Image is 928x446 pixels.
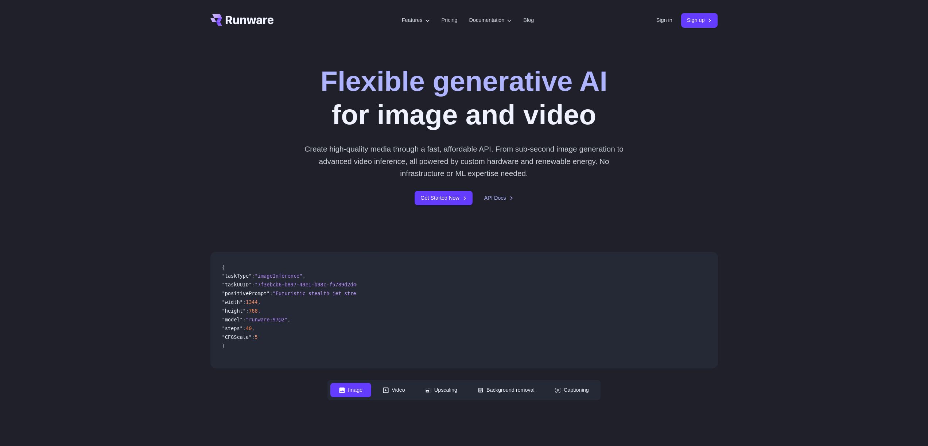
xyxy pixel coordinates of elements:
[222,290,270,296] span: "positivePrompt"
[222,273,252,279] span: "taskType"
[222,308,246,314] span: "height"
[258,299,261,305] span: ,
[523,16,534,24] a: Blog
[273,290,544,296] span: "Futuristic stealth jet streaking through a neon-lit cityscape with glowing purple exhaust"
[222,299,243,305] span: "width"
[222,264,225,270] span: {
[243,299,246,305] span: :
[374,383,414,397] button: Video
[222,334,252,340] span: "CFGScale"
[222,282,252,287] span: "taskUUID"
[252,325,255,331] span: ,
[246,325,252,331] span: 40
[469,383,543,397] button: Background removal
[469,16,512,24] label: Documentation
[302,273,305,279] span: ,
[330,383,371,397] button: Image
[210,14,274,26] a: Go to /
[255,334,258,340] span: 5
[302,143,626,179] p: Create high-quality media through a fast, affordable API. From sub-second image generation to adv...
[255,282,368,287] span: "7f3ebcb6-b897-49e1-b98c-f5789d2d40d7"
[656,16,672,24] a: Sign in
[246,299,258,305] span: 1344
[321,65,607,97] strong: Flexible generative AI
[222,325,243,331] span: "steps"
[246,317,288,322] span: "runware:97@2"
[546,383,598,397] button: Captioning
[269,290,272,296] span: :
[249,308,258,314] span: 768
[417,383,466,397] button: Upscaling
[252,273,255,279] span: :
[252,334,255,340] span: :
[258,308,261,314] span: ,
[243,325,246,331] span: :
[321,64,607,131] h1: for image and video
[484,194,513,202] a: API Docs
[681,13,718,27] a: Sign up
[222,343,225,349] span: }
[222,317,243,322] span: "model"
[402,16,430,24] label: Features
[255,273,303,279] span: "imageInference"
[246,308,249,314] span: :
[252,282,255,287] span: :
[288,317,291,322] span: ,
[415,191,472,205] a: Get Started Now
[442,16,458,24] a: Pricing
[243,317,246,322] span: :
